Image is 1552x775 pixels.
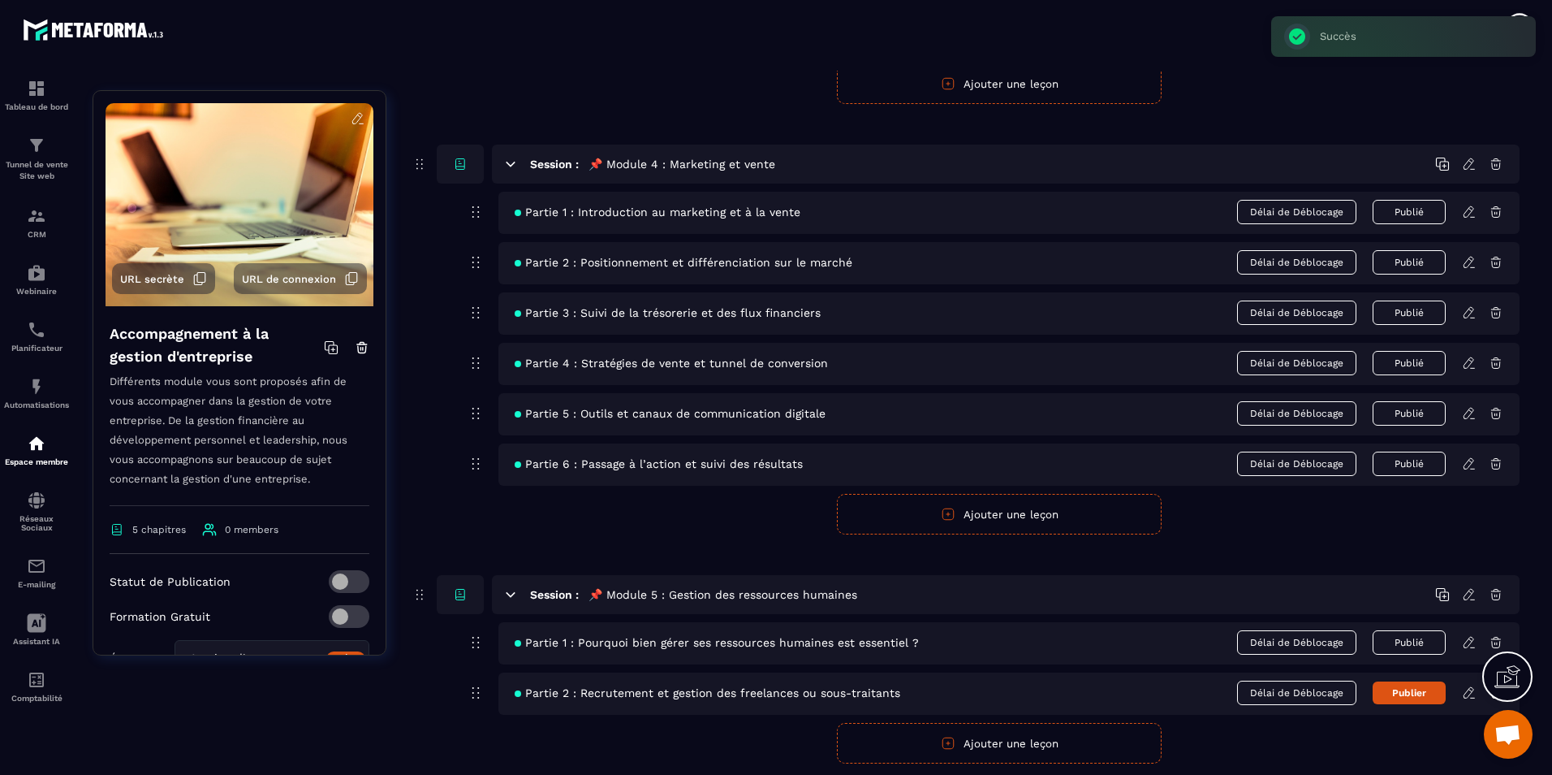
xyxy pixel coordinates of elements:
button: Publié [1373,630,1446,655]
button: Ajouter une leçon [837,723,1162,764]
span: Partie 3 : Suivi de la trésorerie et des flux financiers [515,306,821,319]
img: formation [27,79,46,98]
button: URL de connexion [234,263,367,294]
a: formationformationTunnel de vente Site web [4,123,69,194]
input: Search for option [290,650,306,668]
span: Partie 5 : Outils et canaux de communication digitale [515,407,826,420]
p: Tunnel de vente Site web [4,159,69,182]
img: background [106,103,373,306]
p: Planificateur [4,344,69,353]
span: Délai de Déblocage [1237,681,1356,705]
h5: 📌 Module 4 : Marketing et vente [588,156,775,172]
span: Partie 6 : Passage à l’action et suivi des résultats [515,457,803,470]
button: Publié [1373,301,1446,325]
h6: Session : [530,158,579,171]
a: automationsautomationsEspace membre [4,422,69,478]
a: accountantaccountantComptabilité [4,658,69,715]
span: Gestion d'entreprise [185,650,290,668]
a: automationsautomationsAutomatisations [4,365,69,422]
img: scheduler [27,320,46,340]
h5: 📌 Module 5 : Gestion des ressources humaines [588,587,857,603]
a: emailemailE-mailing [4,544,69,601]
p: Espace membre [4,457,69,466]
span: Partie 4 : Stratégies de vente et tunnel de conversion [515,357,828,370]
span: Délai de Déblocage [1237,301,1356,325]
span: Délai de Déblocage [1237,630,1356,655]
button: Publié [1373,200,1446,224]
span: Partie 2 : Positionnement et différenciation sur le marché [515,256,852,269]
p: Étiqueter [110,652,162,665]
button: Publié [1373,401,1446,426]
p: Réseaux Sociaux [4,514,69,532]
span: Délai de Déblocage [1237,452,1356,476]
p: Statut de Publication [110,575,231,588]
p: Webinaire [4,287,69,296]
p: Comptabilité [4,694,69,703]
span: URL de connexion [242,273,336,285]
button: Ajouter une leçon [837,494,1162,535]
span: 5 chapitres [132,524,186,535]
span: Délai de Déblocage [1237,401,1356,426]
p: Automatisations [4,400,69,409]
button: Ajouter une leçon [837,63,1162,104]
img: logo [23,15,169,45]
p: Formation Gratuit [110,610,210,623]
img: email [27,556,46,576]
a: schedulerschedulerPlanificateur [4,308,69,365]
a: formationformationCRM [4,194,69,251]
a: Assistant IA [4,601,69,658]
div: Ouvrir le chat [1484,710,1533,759]
button: Publié [1373,452,1446,476]
button: Publié [1373,351,1446,375]
img: formation [27,206,46,226]
button: Clear Selected [308,653,316,665]
a: formationformationTableau de bord [4,67,69,123]
span: Délai de Déblocage [1237,351,1356,375]
h6: Session : [530,588,579,601]
img: accountant [27,670,46,690]
span: Partie 1 : Introduction au marketing et à la vente [515,206,800,219]
img: social-network [27,491,46,510]
img: automations [27,434,46,453]
span: Partie 1 : Pourquoi bien gérer ses ressources humaines est essentiel ? [515,636,919,649]
p: CRM [4,230,69,239]
h4: Accompagnement à la gestion d'entreprise [110,323,324,368]
p: E-mailing [4,580,69,589]
p: Assistant IA [4,637,69,646]
div: Créer [326,652,366,666]
a: automationsautomationsWebinaire [4,251,69,308]
span: Partie 2 : Recrutement et gestion des freelances ou sous-traitants [515,686,900,699]
button: URL secrète [112,263,215,294]
img: automations [27,263,46,283]
span: 0 members [225,524,278,535]
a: social-networksocial-networkRéseaux Sociaux [4,478,69,544]
div: Search for option [175,640,369,678]
p: Tableau de bord [4,102,69,111]
span: URL secrète [120,273,184,285]
span: Délai de Déblocage [1237,250,1356,275]
button: Publié [1373,250,1446,275]
p: Différents module vous sont proposés afin de vous accompagner dans la gestion de votre entreprise... [110,372,369,506]
button: Publier [1373,682,1446,704]
span: Délai de Déblocage [1237,200,1356,224]
img: automations [27,377,46,396]
img: formation [27,136,46,155]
